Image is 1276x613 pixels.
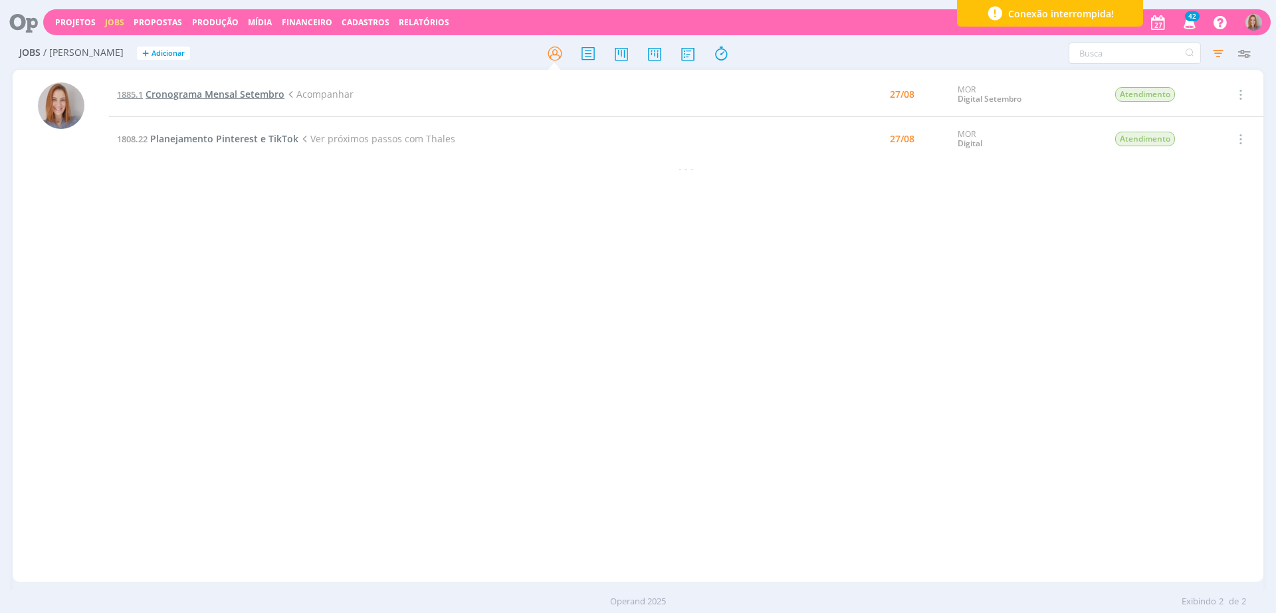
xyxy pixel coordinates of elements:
[1241,595,1246,608] span: 2
[117,88,284,100] a: 1885.1Cronograma Mensal Setembro
[244,17,276,28] button: Mídia
[338,17,393,28] button: Cadastros
[958,93,1021,104] a: Digital Setembro
[1245,14,1262,31] img: A
[101,17,128,28] button: Jobs
[117,132,298,145] a: 1808.22Planejamento Pinterest e TikTok
[1185,11,1200,21] span: 42
[117,88,143,100] span: 1885.1
[284,88,354,100] span: Acompanhar
[298,132,455,145] span: Ver próximos passos com Thales
[958,130,1095,149] div: MOR
[146,88,284,100] span: Cronograma Mensal Setembro
[342,17,389,28] span: Cadastros
[134,17,182,28] span: Propostas
[1219,595,1223,608] span: 2
[43,47,124,59] span: / [PERSON_NAME]
[958,85,1095,104] div: MOR
[38,82,84,129] img: A
[282,17,332,28] a: Financeiro
[1229,595,1239,608] span: de
[1245,11,1263,34] button: A
[248,17,272,28] a: Mídia
[142,47,149,61] span: +
[130,17,186,28] button: Propostas
[55,17,96,28] a: Projetos
[150,132,298,145] span: Planejamento Pinterest e TikTok
[188,17,243,28] button: Produção
[958,138,982,149] a: Digital
[152,49,185,58] span: Adicionar
[890,134,914,144] div: 27/08
[19,47,41,59] span: Jobs
[399,17,449,28] a: Relatórios
[109,162,1263,176] div: - - -
[1115,132,1175,146] span: Atendimento
[1115,87,1175,102] span: Atendimento
[192,17,239,28] a: Produção
[1069,43,1201,64] input: Busca
[117,133,148,145] span: 1808.22
[51,17,100,28] button: Projetos
[137,47,190,61] button: +Adicionar
[395,17,453,28] button: Relatórios
[105,17,124,28] a: Jobs
[1175,11,1202,35] button: 42
[1008,7,1114,21] span: Conexão interrompida!
[278,17,336,28] button: Financeiro
[1182,595,1216,608] span: Exibindo
[890,90,914,99] div: 27/08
